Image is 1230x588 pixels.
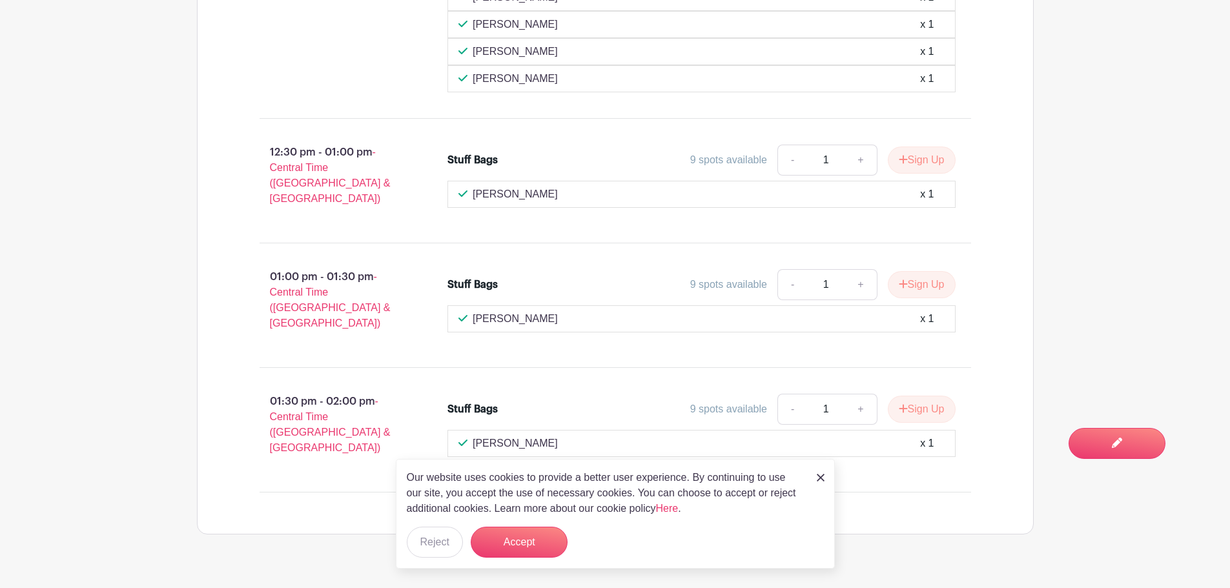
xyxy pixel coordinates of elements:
[845,269,877,300] a: +
[656,503,679,514] a: Here
[473,311,558,327] p: [PERSON_NAME]
[407,527,463,558] button: Reject
[473,187,558,202] p: [PERSON_NAME]
[690,152,767,168] div: 9 spots available
[270,396,391,453] span: - Central Time ([GEOGRAPHIC_DATA] & [GEOGRAPHIC_DATA])
[845,145,877,176] a: +
[920,187,934,202] div: x 1
[777,145,807,176] a: -
[239,389,427,461] p: 01:30 pm - 02:00 pm
[473,17,558,32] p: [PERSON_NAME]
[845,394,877,425] a: +
[447,277,498,292] div: Stuff Bags
[817,474,825,482] img: close_button-5f87c8562297e5c2d7936805f587ecaba9071eb48480494691a3f1689db116b3.svg
[920,436,934,451] div: x 1
[239,139,427,212] p: 12:30 pm - 01:00 pm
[690,277,767,292] div: 9 spots available
[920,44,934,59] div: x 1
[270,147,391,204] span: - Central Time ([GEOGRAPHIC_DATA] & [GEOGRAPHIC_DATA])
[920,71,934,86] div: x 1
[888,271,956,298] button: Sign Up
[920,311,934,327] div: x 1
[407,470,803,516] p: Our website uses cookies to provide a better user experience. By continuing to use our site, you ...
[447,152,498,168] div: Stuff Bags
[888,147,956,174] button: Sign Up
[690,401,767,417] div: 9 spots available
[920,17,934,32] div: x 1
[239,264,427,336] p: 01:00 pm - 01:30 pm
[888,396,956,423] button: Sign Up
[471,527,568,558] button: Accept
[777,269,807,300] a: -
[473,44,558,59] p: [PERSON_NAME]
[447,401,498,417] div: Stuff Bags
[270,271,391,329] span: - Central Time ([GEOGRAPHIC_DATA] & [GEOGRAPHIC_DATA])
[473,71,558,86] p: [PERSON_NAME]
[777,394,807,425] a: -
[473,436,558,451] p: [PERSON_NAME]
